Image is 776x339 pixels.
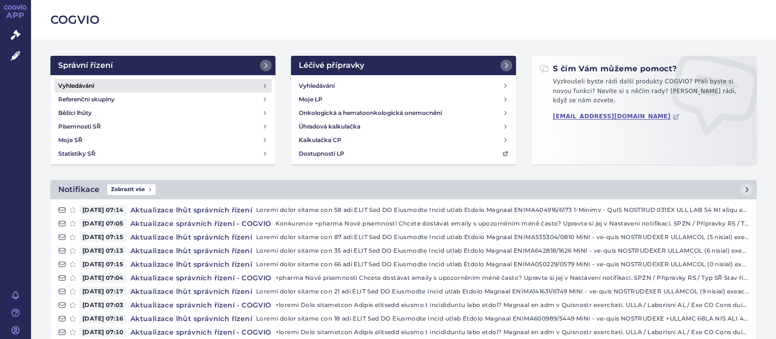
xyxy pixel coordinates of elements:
p: Loremi dolor sitame con 21 adi ELIT Sed DO Eiusmodte Incid utlab Etdolo Magnaal ENIMA141631/6749 ... [256,287,749,296]
p: Loremi dolor sitame con 87 adi ELIT Sed DO Eiusmodte Incid utlab Etdolo Magnaal ENIMA535304/0810 ... [256,232,749,242]
p: +loremi Dolo sitametcon Adipis elitsedd eiusmo t incididuntu labo etdol? Magnaal en adm v Quisnos... [275,327,749,337]
span: [DATE] 07:10 [80,327,127,337]
h4: Běžící lhůty [58,108,92,118]
span: [DATE] 07:16 [80,314,127,323]
h4: Referenční skupiny [58,95,114,104]
h4: Písemnosti SŘ [58,122,101,131]
span: [DATE] 07:04 [80,273,127,283]
a: Kalkulačka CP [295,133,512,147]
h4: Aktualizace správních řízení - COGVIO [127,273,275,283]
h4: Aktualizace lhůt správních řízení [127,205,256,215]
span: [DATE] 07:15 [80,259,127,269]
h4: Moje SŘ [58,135,82,145]
a: Léčivé přípravky [291,56,516,75]
p: Loremi dolor sitame con 58 adi ELIT Sed DO Eiusmodte Incid utlab Etdolo Magnaal ENIMA404916/6173 ... [256,205,749,215]
a: Vyhledávání [295,79,512,93]
h4: Úhradová kalkulačka [299,122,360,131]
span: [DATE] 07:14 [80,205,127,215]
h2: Léčivé přípravky [299,60,364,71]
h4: Aktualizace lhůt správních řízení [127,232,256,242]
h4: Vyhledávání [58,81,94,91]
h4: Kalkulačka CP [299,135,341,145]
span: [DATE] 07:03 [80,300,127,310]
span: [DATE] 07:05 [80,219,127,228]
span: [DATE] 07:15 [80,232,127,242]
span: Zobrazit vše [107,184,156,195]
h4: Dostupnosti LP [299,149,344,159]
a: Vyhledávání [54,79,272,93]
h4: Vyhledávání [299,81,335,91]
span: [DATE] 07:17 [80,287,127,296]
p: +pharma Nové písemnosti Chcete dostávat emaily s upozorněním méně často? Upravte si jej v Nastave... [275,273,749,283]
span: [DATE] 07:13 [80,246,127,256]
h4: Aktualizace lhůt správních řízení [127,314,256,323]
p: +loremi Dolo sitametcon Adipis elitsedd eiusmo t incididuntu labo etdol? Magnaal en adm v Quisnos... [275,300,749,310]
p: Konkurence +pharma Nové písemnosti Chcete dostávat emaily s upozorněním méně často? Upravte si je... [275,219,749,228]
h2: S čím Vám můžeme pomoct? [539,64,677,74]
a: Moje SŘ [54,133,272,147]
a: Dostupnosti LP [295,147,512,161]
h4: Statistiky SŘ [58,149,96,159]
h4: Aktualizace lhůt správních řízení [127,259,256,269]
a: Písemnosti SŘ [54,120,272,133]
p: Loremi dolor sitame con 18 adi ELIT Sed DO Eiusmodte Incid utlab Etdolo Magnaal ENIMA600989/5449 ... [256,314,749,323]
h4: Aktualizace správních řízení - COGVIO [127,300,275,310]
a: Onkologická a hematoonkologická onemocnění [295,106,512,120]
h4: Aktualizace správních řízení - COGVIO [127,219,275,228]
h4: Onkologická a hematoonkologická onemocnění [299,108,442,118]
h4: Moje LP [299,95,323,104]
h4: Aktualizace lhůt správních řízení [127,287,256,296]
h2: Notifikace [58,184,99,195]
h4: Aktualizace lhůt správních řízení [127,246,256,256]
a: [EMAIL_ADDRESS][DOMAIN_NAME] [553,113,679,120]
h2: Správní řízení [58,60,113,71]
a: Úhradová kalkulačka [295,120,512,133]
a: Správní řízení [50,56,275,75]
a: NotifikaceZobrazit vše [50,180,757,199]
h2: COGVIO [50,12,757,28]
a: Moje LP [295,93,512,106]
p: Vyzkoušeli byste rádi další produkty COGVIO? Přáli byste si novou funkci? Nevíte si s něčím rady?... [539,77,749,110]
p: Loremi dolor sitame con 35 adi ELIT Sed DO Eiusmodte Incid utlab Etdolo Magnaal ENIMA642818/1626 ... [256,246,749,256]
a: Referenční skupiny [54,93,272,106]
a: Statistiky SŘ [54,147,272,161]
p: Loremi dolor sitame con 66 adi ELIT Sed DO Eiusmodte Incid utlab Etdolo Magnaal ENIMA050229/0579 ... [256,259,749,269]
a: Běžící lhůty [54,106,272,120]
h4: Aktualizace správních řízení - COGVIO [127,327,275,337]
